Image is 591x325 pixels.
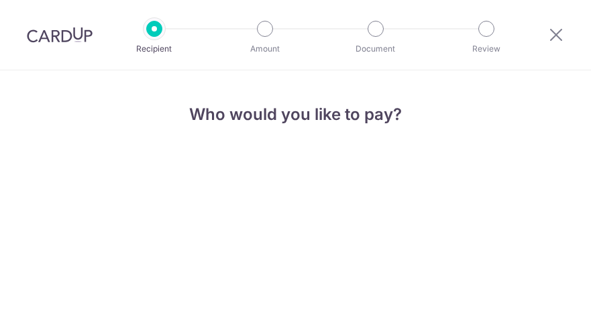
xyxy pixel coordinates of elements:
[117,42,192,56] p: Recipient
[227,42,303,56] p: Amount
[449,42,524,56] p: Review
[116,103,476,127] h4: Who would you like to pay?
[338,42,413,56] p: Document
[27,27,93,43] img: CardUp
